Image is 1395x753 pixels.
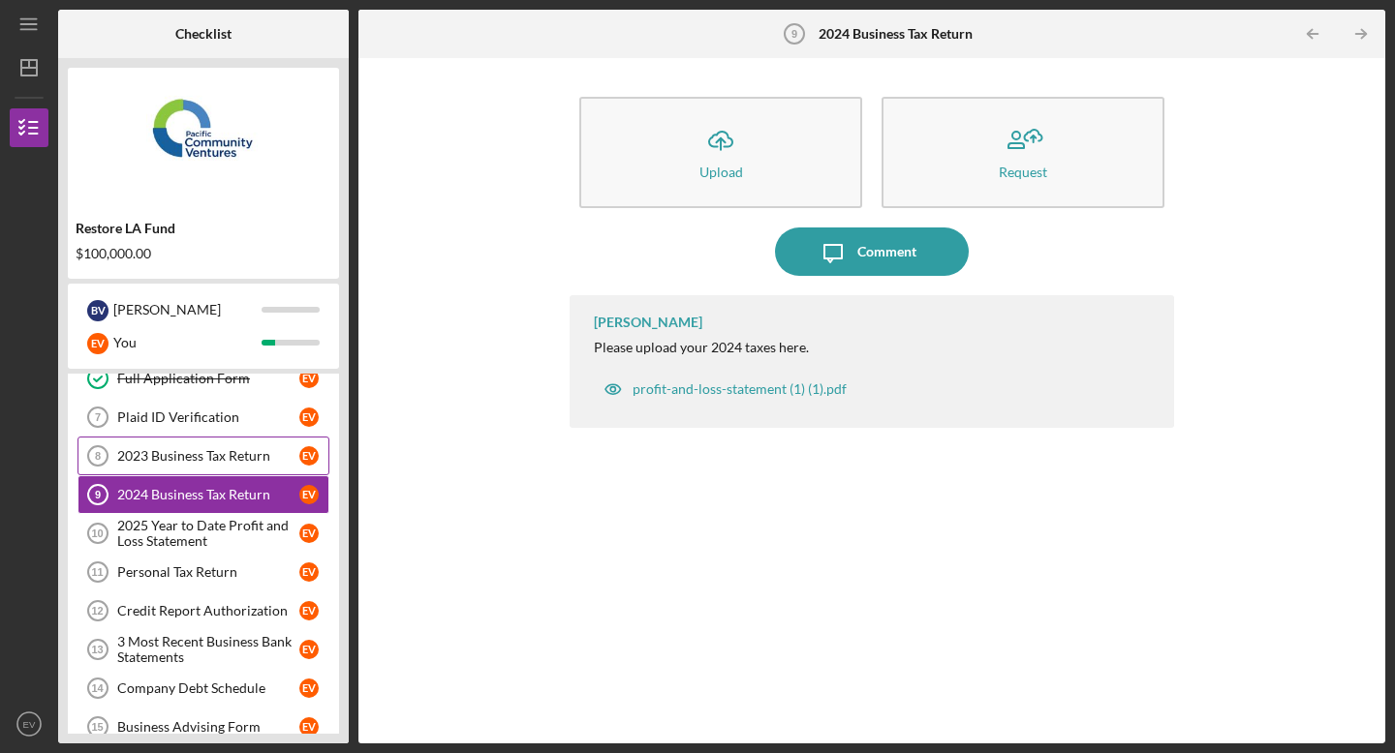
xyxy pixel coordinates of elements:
[299,446,319,466] div: E V
[91,682,104,694] tspan: 14
[579,97,862,208] button: Upload
[87,300,108,321] div: B V
[77,398,329,437] a: 7Plaid ID VerificationEV
[68,77,339,194] img: Product logo
[117,719,299,735] div: Business Advising Form
[76,221,331,236] div: Restore LA Fund
[77,514,329,553] a: 102025 Year to Date Profit and Loss StatementEV
[117,680,299,696] div: Company Debt Schedule
[594,370,856,408] button: profit-and-loss-statement (1) (1).pdf
[76,246,331,261] div: $100,000.00
[299,717,319,737] div: E V
[999,165,1047,179] div: Request
[117,487,299,502] div: 2024 Business Tax Return
[77,475,329,514] a: 92024 Business Tax ReturnEV
[299,640,319,659] div: E V
[791,28,797,40] tspan: 9
[117,564,299,580] div: Personal Tax Return
[299,407,319,427] div: E V
[299,524,319,543] div: E V
[117,603,299,618] div: Credit Report Authorization
[299,601,319,620] div: E V
[299,562,319,582] div: E V
[113,293,262,326] div: [PERSON_NAME]
[594,340,809,355] div: Please upload your 2024 taxes here.
[633,381,847,397] div: profit-and-loss-statement (1) (1).pdf
[77,630,329,669] a: 133 Most Recent Business Bank StatementsEV
[91,605,103,617] tspan: 12
[91,566,103,578] tspan: 11
[117,634,299,665] div: 3 Most Recent Business Bank Statements
[77,437,329,475] a: 82023 Business Tax ReturnEV
[117,371,299,386] div: Full Application Form
[117,518,299,549] div: 2025 Year to Date Profit and Loss Statement
[113,326,262,359] div: You
[95,489,101,500] tspan: 9
[77,708,329,746] a: 15Business Advising FormEV
[91,721,103,733] tspan: 15
[699,165,743,179] div: Upload
[775,227,969,276] button: Comment
[175,26,232,42] b: Checklist
[77,553,329,591] a: 11Personal Tax ReturnEV
[77,359,329,398] a: Full Application FormEV
[95,450,101,462] tspan: 8
[299,678,319,698] div: E V
[87,333,108,354] div: E V
[857,227,916,276] div: Comment
[819,26,973,42] b: 2024 Business Tax Return
[594,315,702,330] div: [PERSON_NAME]
[77,669,329,708] a: 14Company Debt ScheduleEV
[95,411,101,423] tspan: 7
[299,485,319,504] div: E V
[91,527,103,539] tspan: 10
[23,719,36,730] text: EV
[91,644,103,655] tspan: 13
[10,705,48,743] button: EV
[77,591,329,630] a: 12Credit Report AuthorizationEV
[117,448,299,464] div: 2023 Business Tax Return
[117,409,299,425] div: Plaid ID Verification
[299,369,319,388] div: E V
[882,97,1164,208] button: Request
